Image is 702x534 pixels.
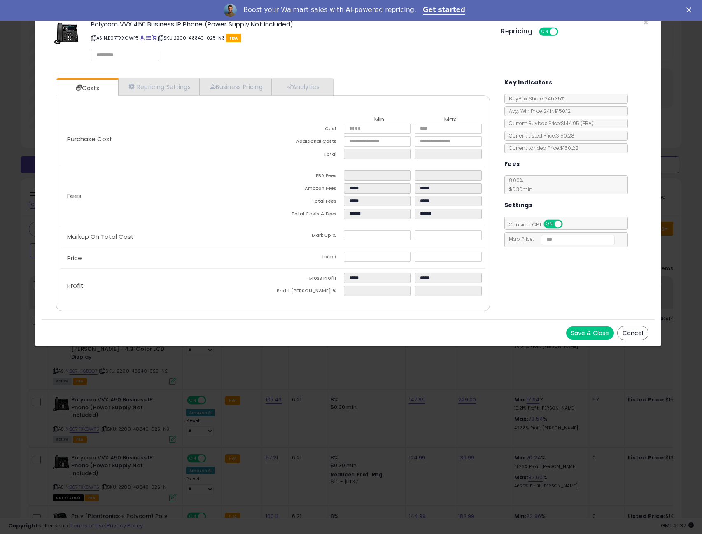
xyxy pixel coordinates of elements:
span: Current Landed Price: $150.28 [505,145,578,152]
span: OFF [561,221,574,228]
span: BuyBox Share 24h: 35% [505,95,564,102]
td: Total Fees [273,196,344,209]
td: Mark Up % [273,230,344,243]
span: Current Buybox Price: [505,120,594,127]
img: Profile image for Adrian [224,4,237,17]
h5: Key Indicators [504,77,553,88]
span: ( FBA ) [581,120,594,127]
a: Costs [56,80,117,96]
span: 8.00 % [505,177,532,193]
td: Total [273,149,344,162]
a: Your listing only [152,35,156,41]
p: Profit [61,282,273,289]
p: ASIN: B07FXXGWP5 | SKU: 2200-48840-025-N3 [91,31,489,44]
td: Profit [PERSON_NAME] % [273,286,344,298]
td: Cost [273,124,344,136]
span: $144.95 [561,120,594,127]
h5: Repricing: [501,28,534,35]
span: Avg. Win Price 24h: $150.12 [505,107,571,114]
span: $0.30 min [505,186,532,193]
td: Gross Profit [273,273,344,286]
span: × [643,16,648,28]
p: Fees [61,193,273,199]
td: Listed [273,252,344,264]
span: Current Listed Price: $150.28 [505,132,574,139]
td: FBA Fees [273,170,344,183]
h5: Settings [504,200,532,210]
th: Max [415,116,485,124]
span: ON [540,28,550,35]
a: Business Pricing [199,78,271,95]
td: Amazon Fees [273,183,344,196]
a: All offer listings [146,35,151,41]
h5: Fees [504,159,520,169]
p: Purchase Cost [61,136,273,142]
td: Total Costs & Fees [273,209,344,222]
h3: Polycom VVX 450 Business IP Phone (Power Supply Not Included) [91,21,489,27]
span: Map Price: [505,236,615,243]
p: Price [61,255,273,261]
span: FBA [226,34,241,42]
img: 4129d4YvW1L._SL60_.jpg [54,21,79,46]
span: Consider CPT: [505,221,574,228]
div: Boost your Walmart sales with AI-powered repricing. [243,6,416,14]
a: Analytics [271,78,332,95]
span: OFF [557,28,570,35]
th: Min [344,116,415,124]
button: Cancel [617,326,648,340]
a: BuyBox page [140,35,145,41]
button: Save & Close [566,326,614,340]
a: Repricing Settings [118,78,200,95]
a: Get started [423,6,465,15]
p: Markup On Total Cost [61,233,273,240]
div: Close [686,7,695,12]
span: ON [544,221,555,228]
td: Additional Costs [273,136,344,149]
